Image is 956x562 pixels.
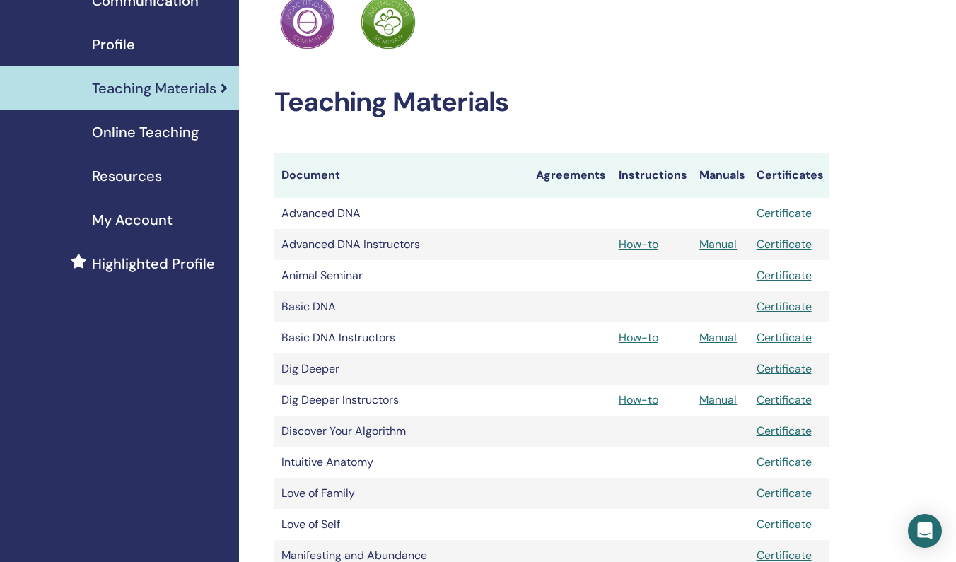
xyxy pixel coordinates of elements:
td: Love of Self [274,509,529,540]
th: Agreements [529,153,612,198]
a: Manual [699,237,737,252]
td: Basic DNA [274,291,529,322]
a: Certificate [757,392,812,407]
a: Certificate [757,517,812,532]
th: Instructions [612,153,693,198]
th: Document [274,153,529,198]
span: Resources [92,165,162,187]
a: Certificate [757,206,812,221]
th: Manuals [692,153,749,198]
span: My Account [92,209,173,230]
a: Certificate [757,268,812,283]
td: Intuitive Anatomy [274,447,529,478]
a: Manual [699,392,737,407]
td: Love of Family [274,478,529,509]
td: Advanced DNA [274,198,529,229]
a: How-to [619,237,658,252]
a: Certificate [757,330,812,345]
td: Basic DNA Instructors [274,322,529,353]
a: Certificate [757,486,812,500]
td: Advanced DNA Instructors [274,229,529,260]
a: Certificate [757,423,812,438]
a: Certificate [757,237,812,252]
a: Manual [699,330,737,345]
td: Dig Deeper [274,353,529,385]
td: Discover Your Algorithm [274,416,529,447]
td: Dig Deeper Instructors [274,385,529,416]
span: Online Teaching [92,122,199,143]
div: Open Intercom Messenger [908,514,942,548]
a: Certificate [757,455,812,469]
a: Certificate [757,299,812,314]
a: How-to [619,330,658,345]
span: Highlighted Profile [92,253,215,274]
h2: Teaching Materials [274,86,829,119]
a: How-to [619,392,658,407]
span: Teaching Materials [92,78,216,99]
th: Certificates [750,153,829,198]
td: Animal Seminar [274,260,529,291]
a: Certificate [757,361,812,376]
span: Profile [92,34,135,55]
